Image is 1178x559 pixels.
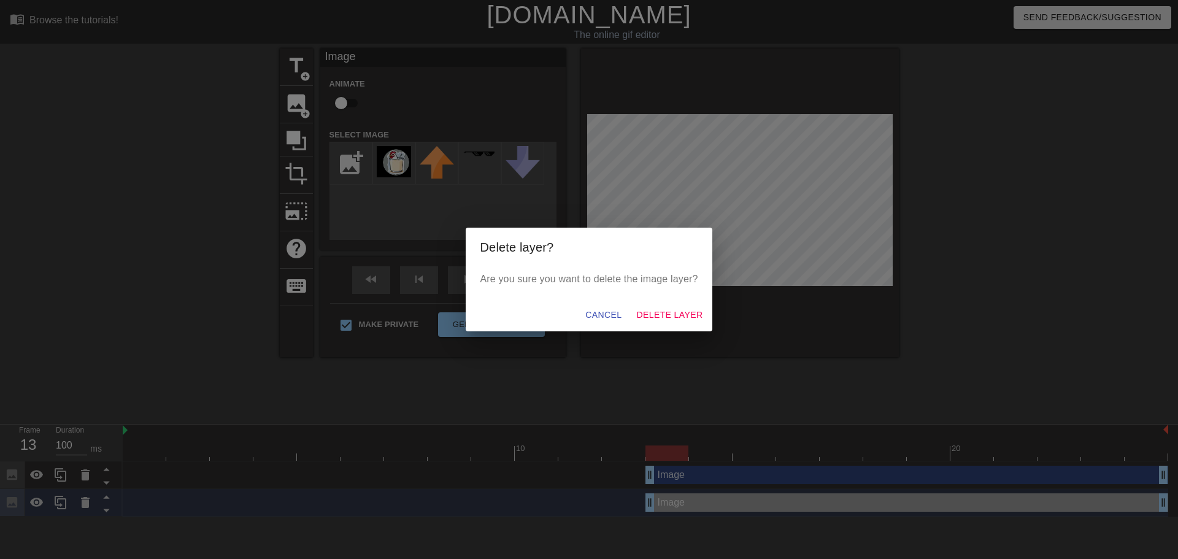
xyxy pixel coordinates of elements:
button: Cancel [580,304,626,326]
span: Cancel [585,307,622,323]
h2: Delete layer? [480,237,698,257]
button: Delete Layer [631,304,707,326]
p: Are you sure you want to delete the image layer? [480,272,698,287]
span: Delete Layer [636,307,703,323]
